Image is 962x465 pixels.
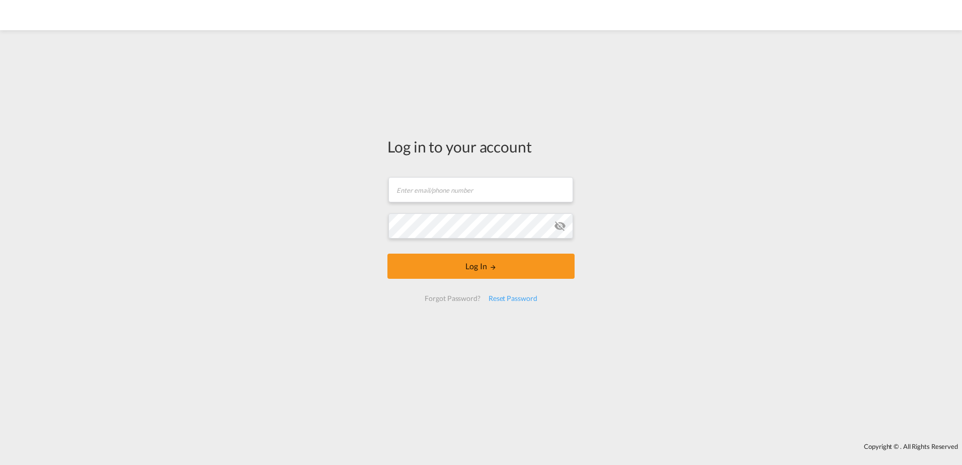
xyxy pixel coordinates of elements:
div: Reset Password [485,289,541,307]
button: LOGIN [387,254,575,279]
div: Log in to your account [387,136,575,157]
div: Forgot Password? [421,289,484,307]
md-icon: icon-eye-off [554,220,566,232]
input: Enter email/phone number [388,177,573,202]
